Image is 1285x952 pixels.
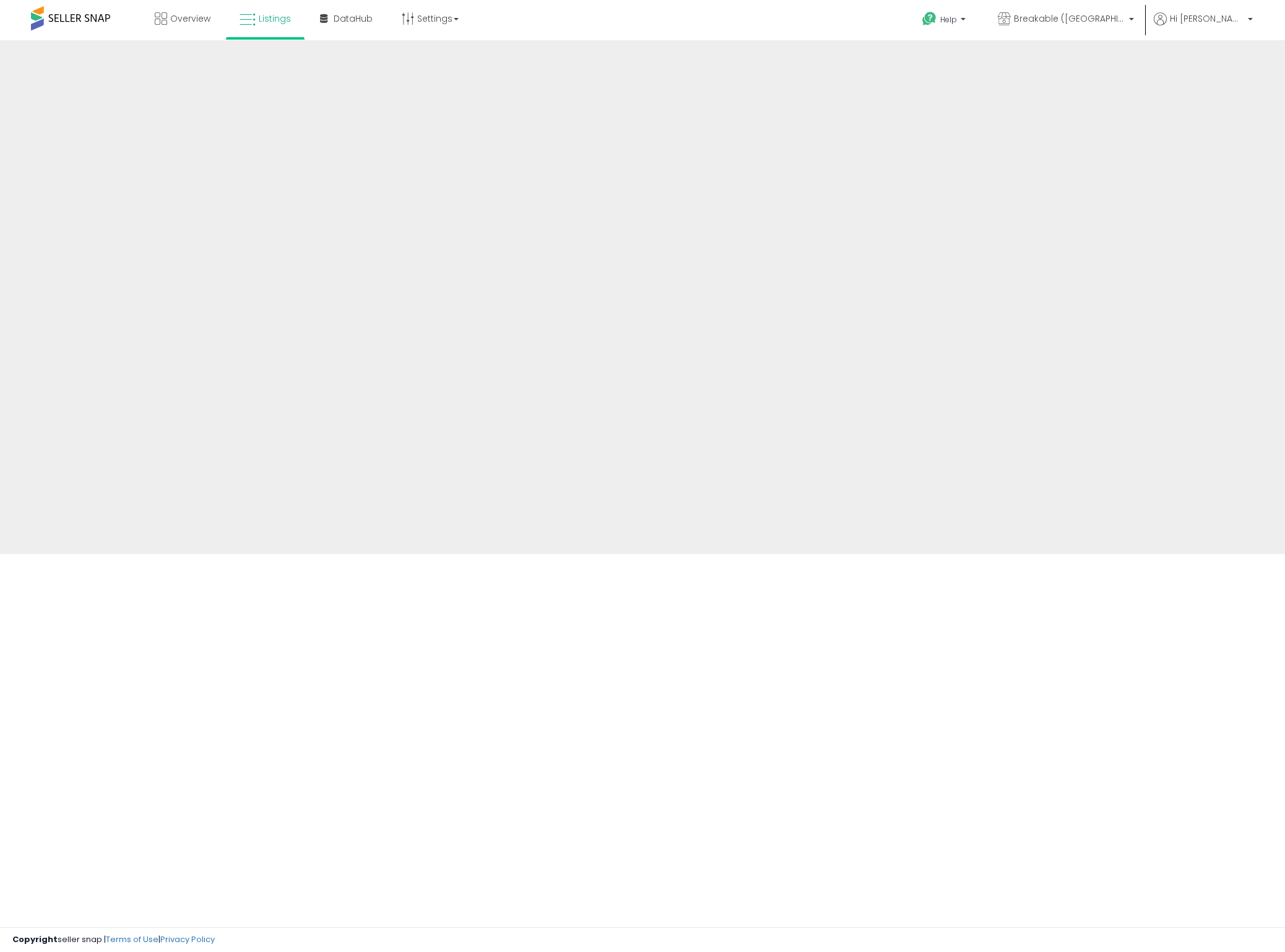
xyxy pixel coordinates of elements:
[1170,12,1244,25] span: Hi [PERSON_NAME]
[1014,12,1125,25] span: Breakable ([GEOGRAPHIC_DATA])
[170,12,210,25] span: Overview
[922,11,937,27] i: Get Help
[912,2,978,40] a: Help
[1154,12,1253,40] a: Hi [PERSON_NAME]
[259,12,291,25] span: Listings
[940,14,957,25] span: Help
[334,12,373,25] span: DataHub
